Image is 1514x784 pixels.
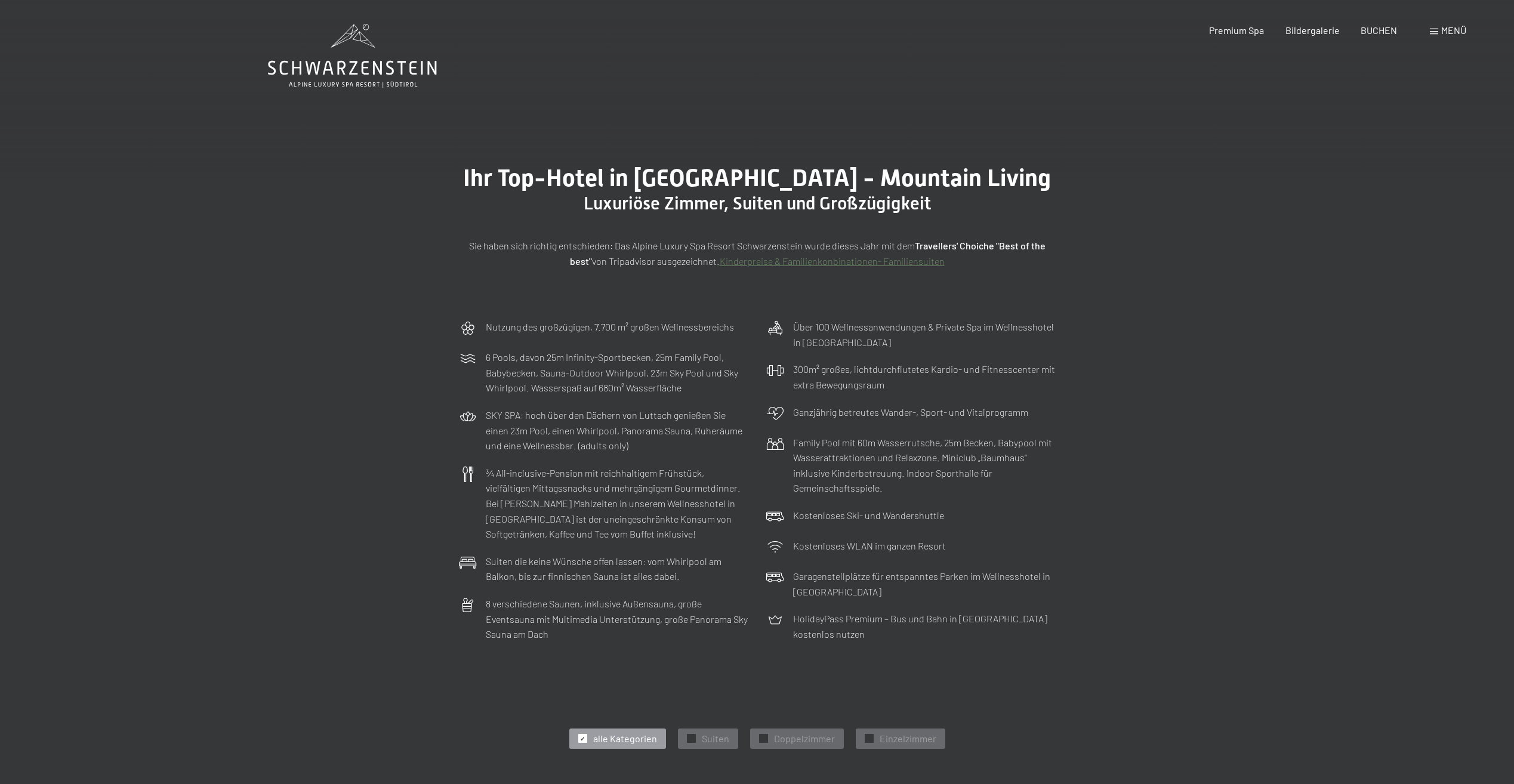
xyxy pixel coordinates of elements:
[702,732,729,745] span: Suiten
[867,734,871,743] span: ✓
[720,255,945,267] a: Kinderpreise & Familienkonbinationen- Familiensuiten
[1209,24,1264,36] a: Premium Spa
[580,734,585,743] span: ✓
[463,164,1051,192] span: Ihr Top-Hotel in [GEOGRAPHIC_DATA] - Mountain Living
[486,465,748,542] p: ¾ All-inclusive-Pension mit reichhaltigem Frühstück, vielfältigen Mittagssnacks und mehrgängigem ...
[1441,24,1466,36] span: Menü
[793,362,1056,392] p: 300m² großes, lichtdurchflutetes Kardio- und Fitnesscenter mit extra Bewegungsraum
[459,238,1056,268] p: Sie haben sich richtig entschieden: Das Alpine Luxury Spa Resort Schwarzenstein wurde dieses Jahr...
[761,734,766,743] span: ✓
[1285,24,1340,36] a: Bildergalerie
[570,240,1046,267] strong: Travellers' Choiche "Best of the best"
[793,405,1028,420] p: Ganzjährig betreutes Wander-, Sport- und Vitalprogramm
[689,734,693,743] span: ✓
[793,538,946,554] p: Kostenloses WLAN im ganzen Resort
[880,732,936,745] span: Einzelzimmer
[793,569,1056,599] p: Garagenstellplätze für entspanntes Parken im Wellnesshotel in [GEOGRAPHIC_DATA]
[486,319,734,335] p: Nutzung des großzügigen, 7.700 m² großen Wellnessbereichs
[793,508,944,523] p: Kostenloses Ski- und Wandershuttle
[774,732,835,745] span: Doppelzimmer
[486,554,748,584] p: Suiten die keine Wünsche offen lassen: vom Whirlpool am Balkon, bis zur finnischen Sauna ist alle...
[486,408,748,453] p: SKY SPA: hoch über den Dächern von Luttach genießen Sie einen 23m Pool, einen Whirlpool, Panorama...
[584,193,931,214] span: Luxuriöse Zimmer, Suiten und Großzügigkeit
[486,596,748,642] p: 8 verschiedene Saunen, inklusive Außensauna, große Eventsauna mit Multimedia Unterstützung, große...
[793,319,1056,350] p: Über 100 Wellnessanwendungen & Private Spa im Wellnesshotel in [GEOGRAPHIC_DATA]
[793,611,1056,641] p: HolidayPass Premium – Bus und Bahn in [GEOGRAPHIC_DATA] kostenlos nutzen
[486,350,748,396] p: 6 Pools, davon 25m Infinity-Sportbecken, 25m Family Pool, Babybecken, Sauna-Outdoor Whirlpool, 23...
[793,435,1056,496] p: Family Pool mit 60m Wasserrutsche, 25m Becken, Babypool mit Wasserattraktionen und Relaxzone. Min...
[1361,24,1397,36] a: BUCHEN
[593,732,657,745] span: alle Kategorien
